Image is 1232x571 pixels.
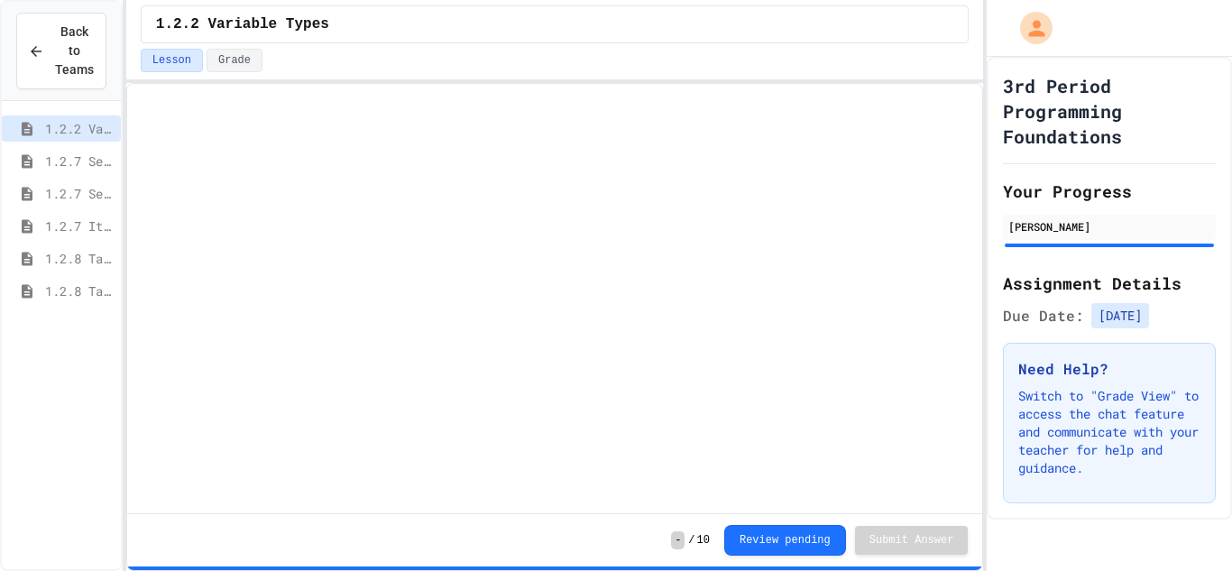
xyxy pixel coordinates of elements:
[1008,218,1210,235] div: [PERSON_NAME]
[1003,73,1216,149] h1: 3rd Period Programming Foundations
[45,216,114,235] span: 1.2.7 Iteration
[45,119,114,138] span: 1.2.2 Variable Types
[1003,305,1084,327] span: Due Date:
[207,49,262,72] button: Grade
[1001,7,1057,49] div: My Account
[688,533,694,548] span: /
[697,533,710,548] span: 10
[55,23,94,79] span: Back to Teams
[45,281,114,300] span: 1.2.8 Task 2
[16,13,106,89] button: Back to Teams
[1018,387,1200,477] p: Switch to "Grade View" to access the chat feature and communicate with your teacher for help and ...
[724,525,846,556] button: Review pending
[45,152,114,170] span: 1.2.7 Sequencing
[141,49,203,72] button: Lesson
[1018,358,1200,380] h3: Need Help?
[45,184,114,203] span: 1.2.7 Selection
[127,84,983,513] iframe: Snap! Programming Environment
[869,533,954,548] span: Submit Answer
[671,531,685,549] span: -
[1091,303,1149,328] span: [DATE]
[1003,179,1216,204] h2: Your Progress
[156,14,329,35] span: 1.2.2 Variable Types
[855,526,969,555] button: Submit Answer
[45,249,114,268] span: 1.2.8 Task 1
[1003,271,1216,296] h2: Assignment Details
